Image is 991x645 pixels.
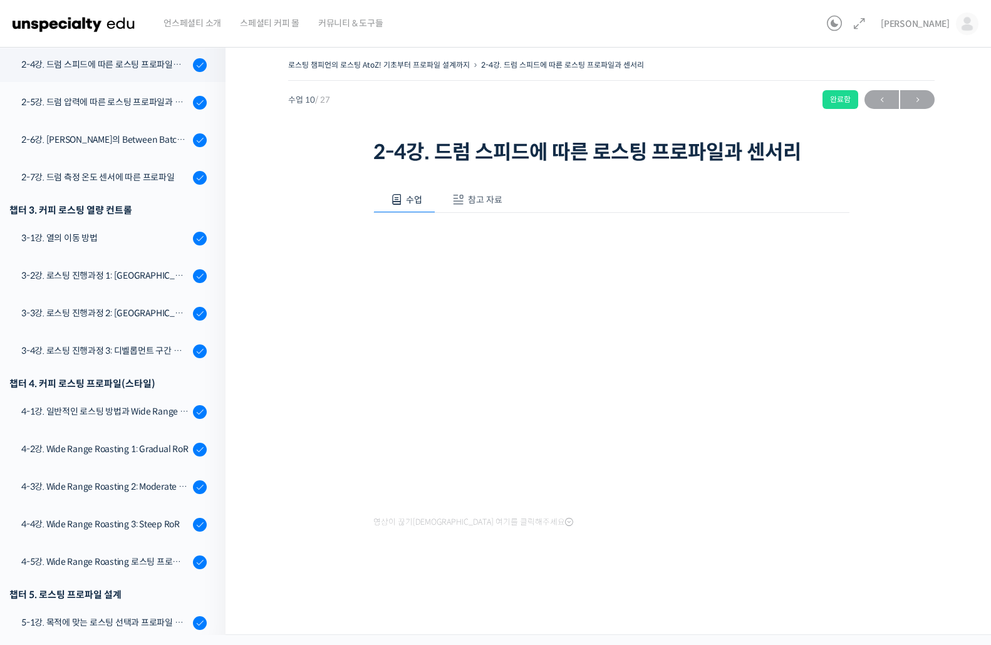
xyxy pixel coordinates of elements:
[21,442,189,456] div: 4-2강. Wide Range Roasting 1: Gradual RoR
[373,140,849,164] h1: 2-4강. 드럼 스피드에 따른 로스팅 프로파일과 센서리
[9,202,207,219] div: 챕터 3. 커피 로스팅 열량 컨트롤
[900,91,935,108] span: →
[39,416,47,426] span: 홈
[468,194,502,205] span: 참고 자료
[21,405,189,418] div: 4-1강. 일반적인 로스팅 방법과 Wide Range Roasting
[115,416,130,426] span: 대화
[373,517,573,527] span: 영상이 끊기[DEMOGRAPHIC_DATA] 여기를 클릭해주세요
[406,194,422,205] span: 수업
[481,60,644,70] a: 2-4강. 드럼 스피드에 따른 로스팅 프로파일과 센서리
[21,58,189,71] div: 2-4강. 드럼 스피드에 따른 로스팅 프로파일과 센서리
[162,397,241,428] a: 설정
[83,397,162,428] a: 대화
[864,90,899,109] a: ←이전
[4,397,83,428] a: 홈
[194,416,209,426] span: 설정
[21,616,189,629] div: 5-1강. 목적에 맞는 로스팅 선택과 프로파일 설계
[21,231,189,245] div: 3-1강. 열의 이동 방법
[21,480,189,493] div: 4-3강. Wide Range Roasting 2: Moderate RoR
[288,60,470,70] a: 로스팅 챔피언의 로스팅 AtoZ! 기초부터 프로파일 설계까지
[21,170,189,184] div: 2-7강. 드럼 측정 온도 센서에 따른 프로파일
[822,90,858,109] div: 완료함
[21,269,189,282] div: 3-2강. 로스팅 진행과정 1: [GEOGRAPHIC_DATA] 구간 열량 컨트롤
[9,375,207,392] div: 챕터 4. 커피 로스팅 프로파일(스타일)
[21,344,189,358] div: 3-4강. 로스팅 진행과정 3: 디벨롭먼트 구간 열량 컨트롤
[900,90,935,109] a: 다음→
[864,91,899,108] span: ←
[21,555,189,569] div: 4-5강. Wide Range Roasting 로스팅 프로파일 비교
[315,95,330,105] span: / 27
[21,95,189,109] div: 2-5강. 드럼 압력에 따른 로스팅 프로파일과 센서리
[21,517,189,531] div: 4-4강. Wide Range Roasting 3: Steep RoR
[881,18,950,29] span: [PERSON_NAME]
[9,586,207,603] div: 챕터 5. 로스팅 프로파일 설계
[21,306,189,320] div: 3-3강. 로스팅 진행과정 2: [GEOGRAPHIC_DATA], [GEOGRAPHIC_DATA] 구간 열량 컨트롤
[288,96,330,104] span: 수업 10
[21,133,189,147] div: 2-6강. [PERSON_NAME]의 Between Batch Protocol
